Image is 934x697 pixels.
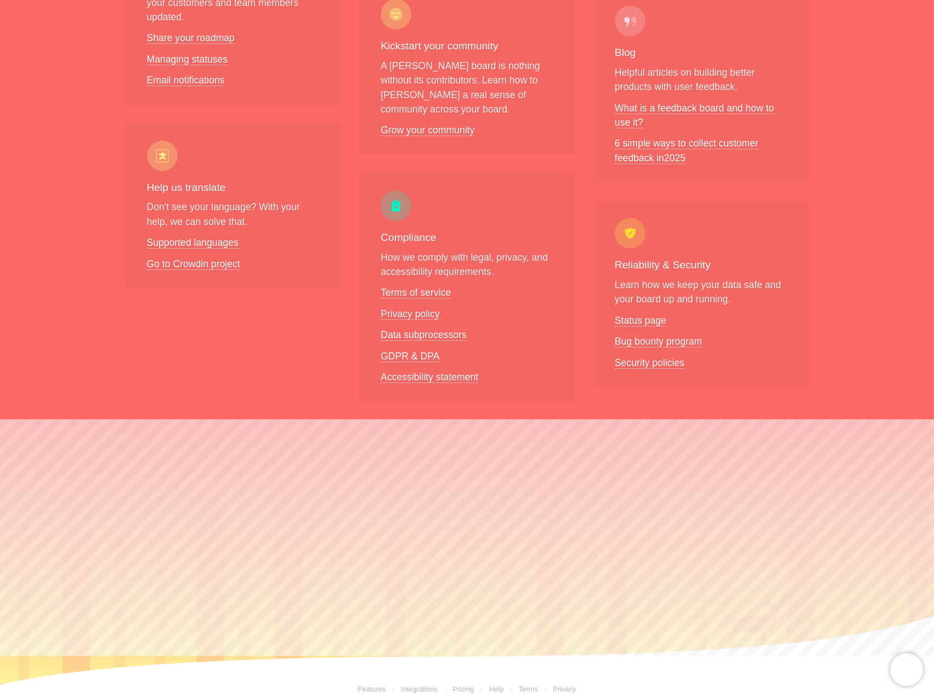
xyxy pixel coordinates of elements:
[538,685,576,693] a: Privacy
[147,237,239,249] a: Supported languages
[381,287,451,299] a: Terms of service
[615,336,702,347] a: Bug bounty program
[381,351,439,362] a: GDPR & DPA
[615,357,684,369] a: Security policies
[381,59,553,117] p: A [PERSON_NAME] board is nothing without its contributors. Learn how to [PERSON_NAME] a real sens...
[147,258,240,270] a: Go to Crowdin project
[438,685,474,693] a: Pricing
[381,250,553,279] p: How we comply with legal, privacy, and accessibility requirements.
[890,653,923,686] iframe: Chatra live chat
[615,278,788,307] p: Learn how we keep your data safe and your board up and running.
[615,138,758,164] a: 6 simple ways to collect customer feedback in2025
[147,180,320,196] h3: Help us translate
[615,65,788,94] p: Helpful articles on building better products with user feedback.
[147,54,228,65] a: Managing statuses
[386,685,437,693] a: Integrations
[381,308,440,320] a: Privacy policy
[147,75,225,86] a: Email notifications
[381,372,478,383] a: Accessibility statement
[615,257,788,273] h3: Reliability & Security
[615,315,666,327] a: Status page
[147,32,235,44] a: Share your roadmap
[489,685,503,693] a: Help
[381,125,474,136] a: Grow your community
[381,329,466,341] a: Data subprocessors
[503,685,537,693] a: Terms
[147,200,320,229] p: Don't see your language? With your help, we can solve that.
[381,38,553,54] h3: Kickstart your community
[381,230,553,246] h3: Compliance
[615,45,788,61] h3: Blog
[615,103,774,128] a: What is a feedback board and how to use it?
[358,685,386,693] a: Features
